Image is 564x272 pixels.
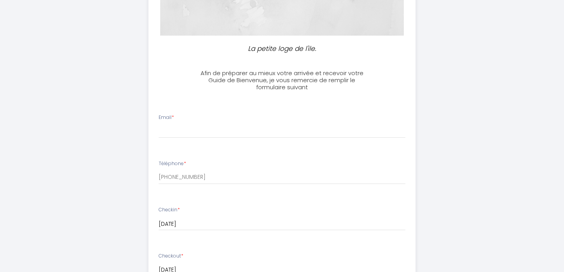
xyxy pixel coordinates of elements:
[159,160,186,168] label: Téléphone
[198,43,366,54] p: La petite loge de l'ile.
[159,252,183,260] label: Checkout
[195,70,369,91] h3: Afin de préparer au mieux votre arrivée et recevoir votre Guide de Bienvenue, je vous remercie de...
[159,114,174,121] label: Email
[159,206,180,214] label: Checkin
